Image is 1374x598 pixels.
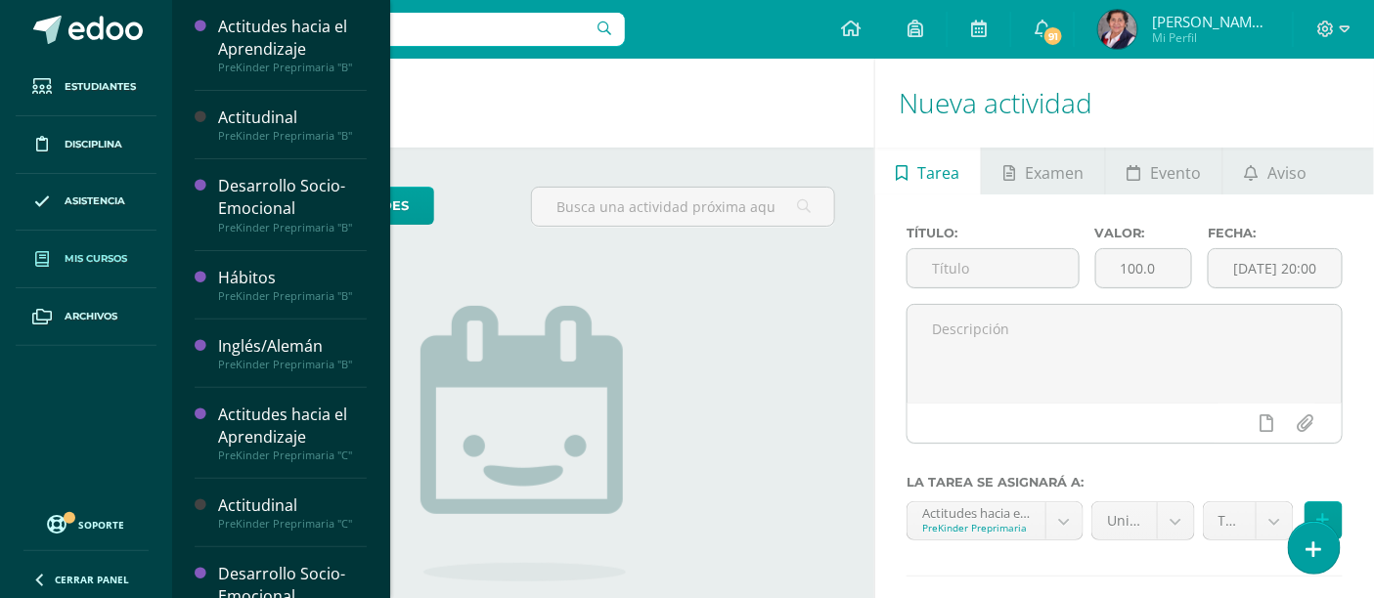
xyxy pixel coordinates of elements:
[218,129,367,143] div: PreKinder Preprimaria "B"
[218,221,367,235] div: PreKinder Preprimaria "B"
[218,358,367,371] div: PreKinder Preprimaria "B"
[16,59,156,116] a: Estudiantes
[185,13,625,46] input: Busca un usuario...
[65,251,127,267] span: Mis cursos
[1152,29,1269,46] span: Mi Perfil
[1204,502,1293,539] a: Total (100.0%)
[1092,502,1193,539] a: Unidad 10
[1209,249,1342,287] input: Fecha de entrega
[218,448,367,462] div: PreKinder Preprimaria "C"
[218,517,367,531] div: PreKinder Preprimaria "C"
[532,188,834,226] input: Busca una actividad próxima aquí...
[65,309,117,324] span: Archivos
[922,521,1031,534] div: PreKinder Preprimaria
[218,16,367,74] a: Actitudes hacia el AprendizajePreKinder Preprimaria "B"
[1219,502,1241,539] span: Total (100.0%)
[918,149,960,196] span: Tarea
[1223,148,1328,194] a: Aviso
[218,335,367,371] a: Inglés/AlemánPreKinder Preprimaria "B"
[1152,12,1269,31] span: [PERSON_NAME] [PERSON_NAME]
[55,573,129,586] span: Cerrar panel
[875,148,981,194] a: Tarea
[218,404,367,462] a: Actitudes hacia el AprendizajePreKinder Preprimaria "C"
[218,335,367,358] div: Inglés/Alemán
[218,175,367,220] div: Desarrollo Socio-Emocional
[16,288,156,346] a: Archivos
[196,59,851,148] h1: Actividades
[1208,226,1343,240] label: Fecha:
[922,502,1031,521] div: Actitudes hacia el Aprendizaje 'B'
[218,61,367,74] div: PreKinder Preprimaria "B"
[16,174,156,232] a: Asistencia
[1096,249,1191,287] input: Puntos máximos
[65,137,122,152] span: Disciplina
[65,79,136,95] span: Estudiantes
[16,116,156,174] a: Disciplina
[218,404,367,448] div: Actitudes hacia el Aprendizaje
[218,494,367,517] div: Actitudinal
[218,267,367,303] a: HábitosPreKinder Preprimaria "B"
[899,59,1351,148] h1: Nueva actividad
[1095,226,1192,240] label: Valor:
[16,231,156,288] a: Mis cursos
[908,249,1078,287] input: Título
[982,148,1104,194] a: Examen
[1025,149,1084,196] span: Examen
[79,518,125,532] span: Soporte
[907,226,1079,240] label: Título:
[421,306,626,581] img: no_activities.png
[218,267,367,289] div: Hábitos
[65,193,125,209] span: Asistencia
[1098,10,1137,49] img: 80ba695ae3ec58976257e87d314703d2.png
[218,289,367,303] div: PreKinder Preprimaria "B"
[218,494,367,531] a: ActitudinalPreKinder Preprimaria "C"
[218,107,367,129] div: Actitudinal
[908,502,1083,539] a: Actitudes hacia el Aprendizaje 'B'PreKinder Preprimaria
[1107,502,1141,539] span: Unidad 10
[1106,148,1222,194] a: Evento
[1042,25,1064,47] span: 91
[907,475,1343,490] label: La tarea se asignará a:
[1150,149,1201,196] span: Evento
[218,16,367,61] div: Actitudes hacia el Aprendizaje
[1267,149,1307,196] span: Aviso
[23,510,149,536] a: Soporte
[218,107,367,143] a: ActitudinalPreKinder Preprimaria "B"
[218,175,367,234] a: Desarrollo Socio-EmocionalPreKinder Preprimaria "B"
